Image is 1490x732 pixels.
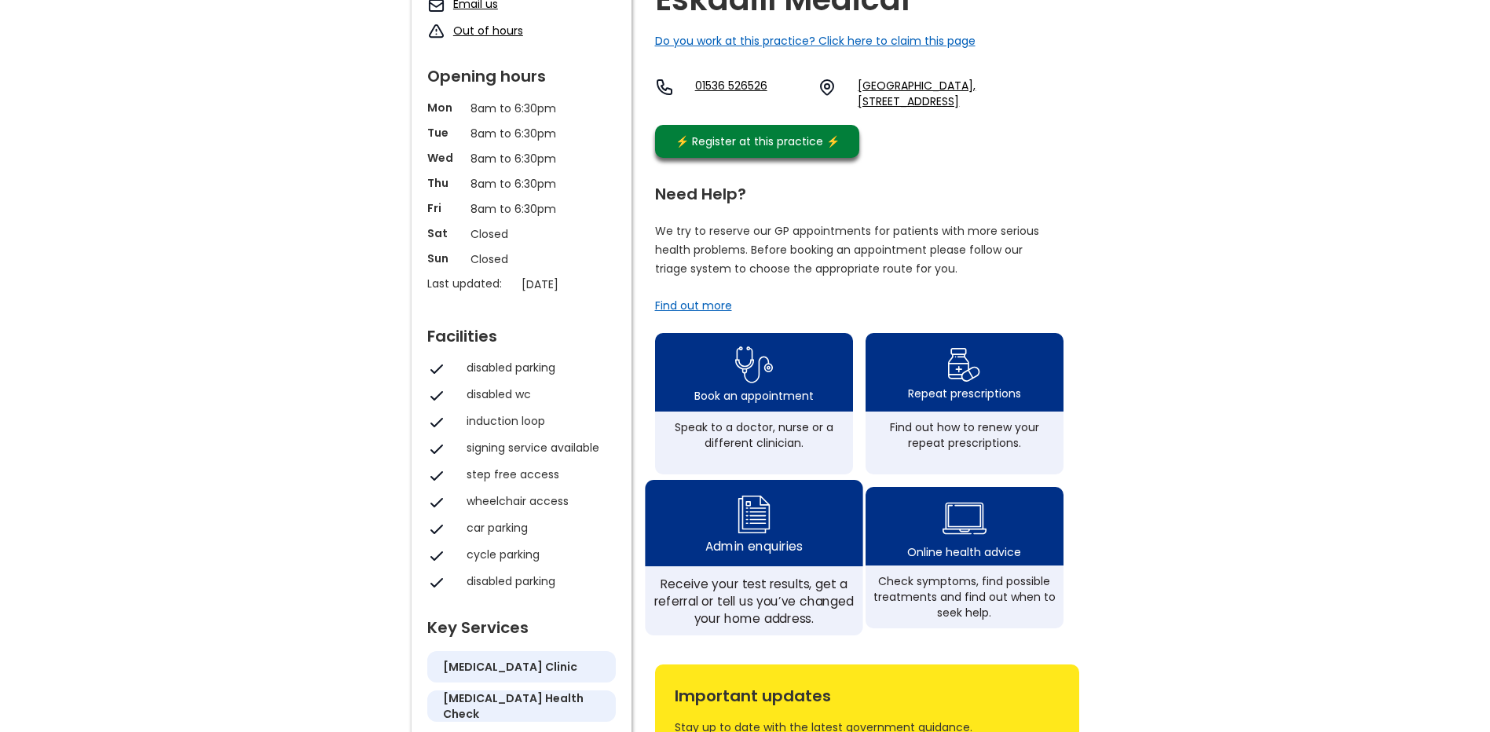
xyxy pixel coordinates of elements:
img: admin enquiry icon [734,491,772,537]
p: We try to reserve our GP appointments for patients with more serious health problems. Before book... [655,221,1040,278]
p: Sat [427,225,463,241]
a: health advice iconOnline health adviceCheck symptoms, find possible treatments and find out when ... [866,487,1064,628]
p: Wed [427,150,463,166]
div: Online health advice [907,544,1021,560]
div: car parking [467,520,608,536]
div: Receive your test results, get a referral or tell us you’ve changed your home address. [653,575,854,627]
p: Sun [427,251,463,266]
img: practice location icon [818,78,837,97]
div: cycle parking [467,547,608,562]
div: disabled parking [467,573,608,589]
img: book appointment icon [735,342,773,388]
div: wheelchair access [467,493,608,509]
p: Mon [427,100,463,115]
p: 8am to 6:30pm [470,125,573,142]
div: induction loop [467,413,608,429]
a: ⚡️ Register at this practice ⚡️ [655,125,859,158]
h5: [MEDICAL_DATA] health check [443,690,600,722]
p: 8am to 6:30pm [470,175,573,192]
p: [DATE] [522,276,624,293]
div: Need Help? [655,178,1064,202]
a: [GEOGRAPHIC_DATA], [STREET_ADDRESS] [858,78,1078,109]
a: repeat prescription iconRepeat prescriptionsFind out how to renew your repeat prescriptions. [866,333,1064,474]
a: 01536 526526 [695,78,806,109]
p: 8am to 6:30pm [470,200,573,218]
div: Admin enquiries [705,538,802,555]
div: step free access [467,467,608,482]
p: 8am to 6:30pm [470,150,573,167]
p: 8am to 6:30pm [470,100,573,117]
div: Speak to a doctor, nurse or a different clinician. [663,419,845,451]
img: telephone icon [655,78,674,97]
p: Fri [427,200,463,216]
a: Out of hours [453,23,523,38]
img: health advice icon [943,492,987,544]
p: Thu [427,175,463,191]
img: exclamation icon [427,23,445,41]
div: Check symptoms, find possible treatments and find out when to seek help. [873,573,1056,620]
a: book appointment icon Book an appointmentSpeak to a doctor, nurse or a different clinician. [655,333,853,474]
div: Opening hours [427,60,616,84]
a: Do you work at this practice? Click here to claim this page [655,33,976,49]
div: Important updates [675,680,1060,704]
div: Repeat prescriptions [908,386,1021,401]
h5: [MEDICAL_DATA] clinic [443,659,577,675]
a: admin enquiry iconAdmin enquiriesReceive your test results, get a referral or tell us you’ve chan... [645,480,862,635]
div: disabled parking [467,360,608,375]
p: Closed [470,251,573,268]
div: disabled wc [467,386,608,402]
div: Key Services [427,612,616,635]
img: repeat prescription icon [947,344,981,386]
a: Find out more [655,298,732,313]
p: Last updated: [427,276,514,291]
p: Closed [470,225,573,243]
div: Facilities [427,320,616,344]
div: Find out how to renew your repeat prescriptions. [873,419,1056,451]
div: ⚡️ Register at this practice ⚡️ [668,133,848,150]
div: signing service available [467,440,608,456]
div: Book an appointment [694,388,814,404]
p: Tue [427,125,463,141]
